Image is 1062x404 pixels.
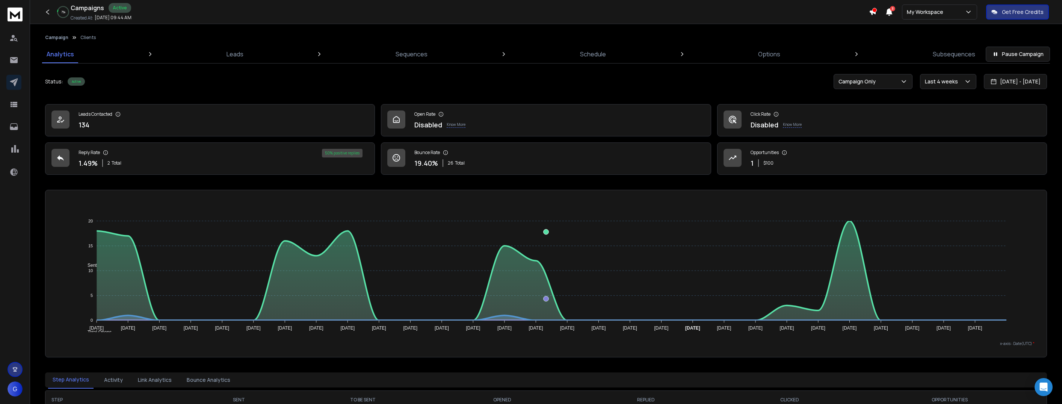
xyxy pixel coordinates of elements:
span: Total [112,160,121,166]
button: Bounce Analytics [182,372,235,388]
span: Total Opens [82,330,112,335]
p: 1.49 % [79,158,98,168]
p: Bounce Rate [414,150,440,156]
p: Click Rate [751,111,770,117]
tspan: [DATE] [246,325,261,331]
div: Active [68,77,85,86]
tspan: [DATE] [874,325,888,331]
tspan: [DATE] [372,325,386,331]
a: Subsequences [928,45,980,63]
span: 2 [107,160,110,166]
p: Know More [447,122,465,128]
p: Options [758,50,780,59]
p: Clients [80,35,96,41]
tspan: [DATE] [685,325,700,331]
p: Reply Rate [79,150,100,156]
p: Analytics [47,50,74,59]
tspan: [DATE] [529,325,543,331]
span: Total [455,160,465,166]
p: My Workspace [907,8,946,16]
p: Disabled [414,120,442,130]
tspan: [DATE] [717,325,731,331]
button: Pause Campaign [986,47,1050,62]
tspan: [DATE] [403,325,417,331]
tspan: 15 [88,244,93,248]
tspan: [DATE] [152,325,166,331]
div: 50 % positive replies [322,149,363,157]
button: Step Analytics [48,371,94,389]
p: 1 [751,158,754,168]
tspan: [DATE] [623,325,637,331]
a: Click RateDisabledKnow More [717,104,1047,136]
tspan: 10 [88,268,93,273]
button: Campaign [45,35,68,41]
p: Created At: [71,15,93,21]
tspan: 5 [91,293,93,298]
tspan: [DATE] [780,325,794,331]
button: Link Analytics [133,372,176,388]
a: Sequences [391,45,432,63]
p: Sequences [396,50,428,59]
span: 3 [890,6,895,11]
a: Bounce Rate19.40%26Total [381,142,711,175]
a: Schedule [576,45,610,63]
tspan: [DATE] [654,325,669,331]
div: Active [109,3,131,13]
img: logo [8,8,23,21]
tspan: [DATE] [278,325,292,331]
p: 7 % [61,10,65,14]
p: Subsequences [933,50,975,59]
tspan: [DATE] [89,325,104,331]
tspan: [DATE] [843,325,857,331]
a: Reply Rate1.49%2Total50% positive replies [45,142,375,175]
tspan: [DATE] [121,325,135,331]
tspan: [DATE] [340,325,355,331]
a: Leads [222,45,248,63]
a: Options [754,45,785,63]
p: $ 100 [763,160,773,166]
p: Know More [783,122,802,128]
p: Status: [45,78,63,85]
tspan: [DATE] [968,325,982,331]
tspan: 20 [88,219,93,223]
p: Campaign Only [838,78,879,85]
tspan: [DATE] [215,325,229,331]
p: Schedule [580,50,606,59]
tspan: [DATE] [466,325,480,331]
p: [DATE] 09:44 AM [95,15,131,21]
p: Leads Contacted [79,111,112,117]
p: Leads [227,50,243,59]
p: 19.40 % [414,158,438,168]
tspan: [DATE] [497,325,512,331]
p: 134 [79,120,89,130]
tspan: [DATE] [937,325,951,331]
p: Get Free Credits [1002,8,1044,16]
p: Last 4 weeks [925,78,961,85]
a: Leads Contacted134 [45,104,375,136]
tspan: [DATE] [309,325,323,331]
button: [DATE] - [DATE] [984,74,1047,89]
p: Disabled [751,120,778,130]
tspan: [DATE] [435,325,449,331]
button: Get Free Credits [986,5,1049,20]
p: Open Rate [414,111,435,117]
span: Sent [82,263,97,268]
tspan: [DATE] [811,325,825,331]
a: Analytics [42,45,79,63]
tspan: [DATE] [560,325,574,331]
h1: Campaigns [71,3,104,12]
span: 26 [448,160,453,166]
tspan: [DATE] [592,325,606,331]
div: Open Intercom Messenger [1035,378,1053,396]
button: G [8,381,23,396]
tspan: [DATE] [748,325,763,331]
a: Open RateDisabledKnow More [381,104,711,136]
button: Activity [100,372,127,388]
tspan: 0 [91,318,93,322]
p: Opportunities [751,150,779,156]
tspan: [DATE] [905,325,920,331]
p: x-axis : Date(UTC) [57,341,1035,347]
a: Opportunities1$100 [717,142,1047,175]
